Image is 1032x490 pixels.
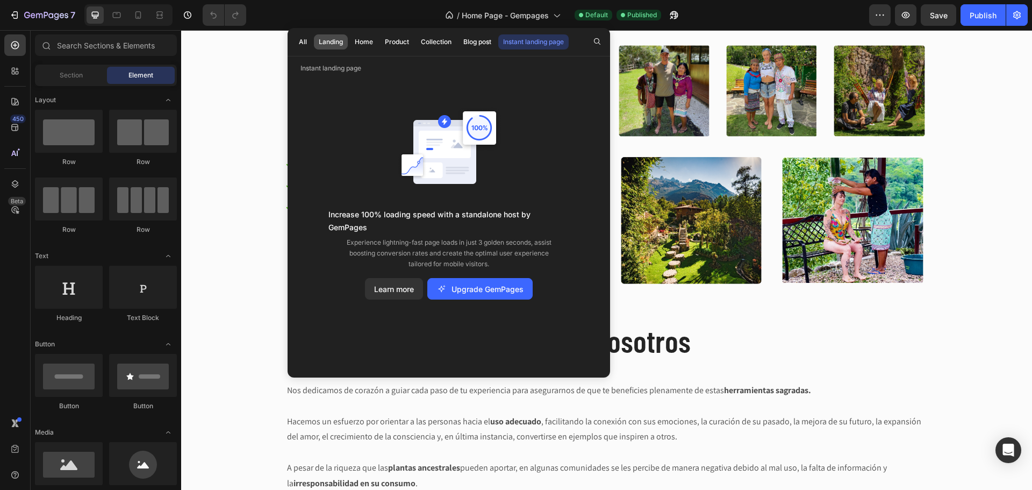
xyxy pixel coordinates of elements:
span: Toggle open [160,91,177,109]
div: Upgrade GemPages [436,283,524,295]
span: Home Page - Gempages [462,10,549,21]
span: Save [930,11,948,20]
span: Published [627,10,657,20]
img: Alt Image [434,119,587,272]
button: Learn more [365,278,423,300]
button: Product [380,34,414,49]
div: Asesoria Gratuita! [199,219,273,232]
button: Save [921,4,956,26]
span: Toggle open [160,336,177,353]
button: All [294,34,312,49]
button: Upgrade GemPages [427,278,533,300]
a: Asesoria Gratuita! [174,213,299,239]
div: Heading [35,313,103,323]
p: Sobre Nosotros [9,290,842,330]
span: Button [35,339,55,349]
img: Alt Image [434,11,533,110]
span: Section [60,70,83,80]
button: Blog post [458,34,496,49]
button: 7 [4,4,80,26]
div: Button [35,401,103,411]
p: Experience lightning-fast page loads in just 3 golden seconds, assist boosting conversion rates a... [341,237,556,269]
button: Publish [961,4,1006,26]
p: Increase 100% loading speed with a standalone host by GemPages [328,208,569,234]
img: Alt Image [541,11,640,110]
div: Collection [421,37,451,47]
span: Toggle open [160,424,177,441]
div: Row [35,157,103,167]
div: Button [109,401,177,411]
strong: herramientas sagradas. [543,354,630,366]
div: Learn more [374,283,414,295]
div: Landing [319,37,343,47]
img: Alt Image [595,119,748,272]
iframe: Design area [181,30,1032,490]
p: 7 [70,9,75,22]
button: Home [350,34,378,49]
input: Search Sections & Elements [35,34,177,56]
button: Landing [314,34,348,49]
span: Text [35,251,48,261]
strong: plantas ancestrales [207,432,279,443]
p: Manejo emocional [240,130,316,143]
div: All [299,37,307,47]
p: Instant landing page [288,63,610,74]
span: Layout [35,95,56,105]
div: Row [109,225,177,235]
img: Alt Image [649,11,748,110]
div: Row [35,225,103,235]
p: Introspección [240,152,297,165]
div: Text Block [109,313,177,323]
span: Element [128,70,153,80]
div: Home [355,37,373,47]
div: Row [109,157,177,167]
span: Media [35,428,54,437]
span: Default [585,10,608,20]
strong: uso adecuado [309,386,360,397]
span: / [457,10,460,21]
div: Instant landing page [503,37,564,47]
div: Beta [8,197,26,205]
strong: irresponsabilidad en su consumo [112,448,234,459]
div: Blog post [463,37,491,47]
div: Publish [970,10,997,21]
span: Toggle open [160,247,177,265]
div: Product [385,37,409,47]
div: 450 [10,115,26,123]
div: Open Intercom Messenger [995,437,1021,463]
p: Paz interior [240,173,288,186]
button: Instant landing page [498,34,569,49]
button: Collection [416,34,456,49]
div: Undo/Redo [203,4,246,26]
